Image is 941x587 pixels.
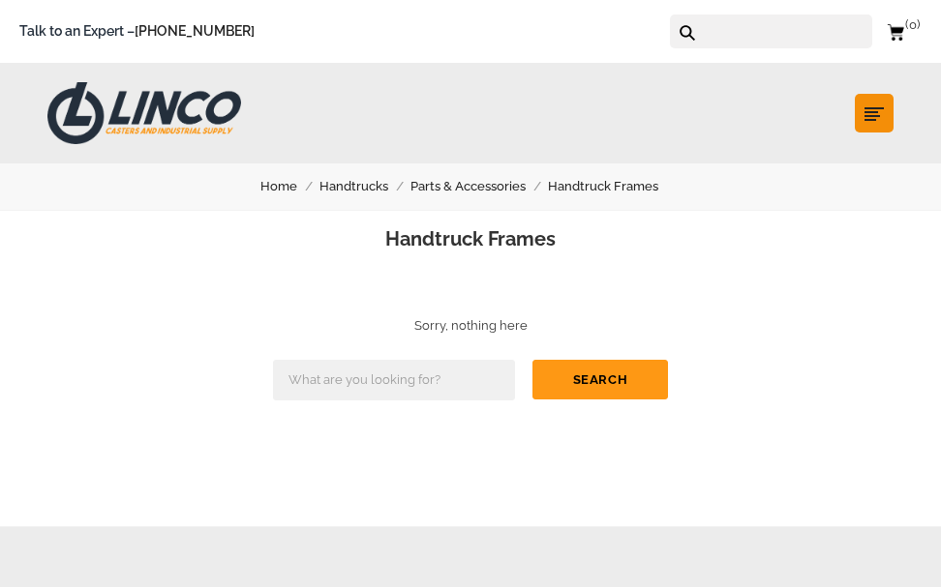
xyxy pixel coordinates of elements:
a: 0 [887,19,922,44]
input: What are you looking for? [273,360,515,400]
input: Search [702,15,872,48]
span: Talk to an Expert – [19,20,255,43]
a: Parts & Accessories [410,176,548,197]
h1: Handtruck Frames [29,225,912,253]
img: LINCO CASTERS & INDUSTRIAL SUPPLY [47,82,241,144]
a: Handtruck Frames [548,176,681,197]
button: Search [532,360,668,399]
h2: Sorry, nothing here [15,317,926,336]
a: Handtrucks [319,176,410,197]
a: [PHONE_NUMBER] [135,23,255,39]
span: 0 [905,17,920,32]
a: Home [260,176,319,197]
